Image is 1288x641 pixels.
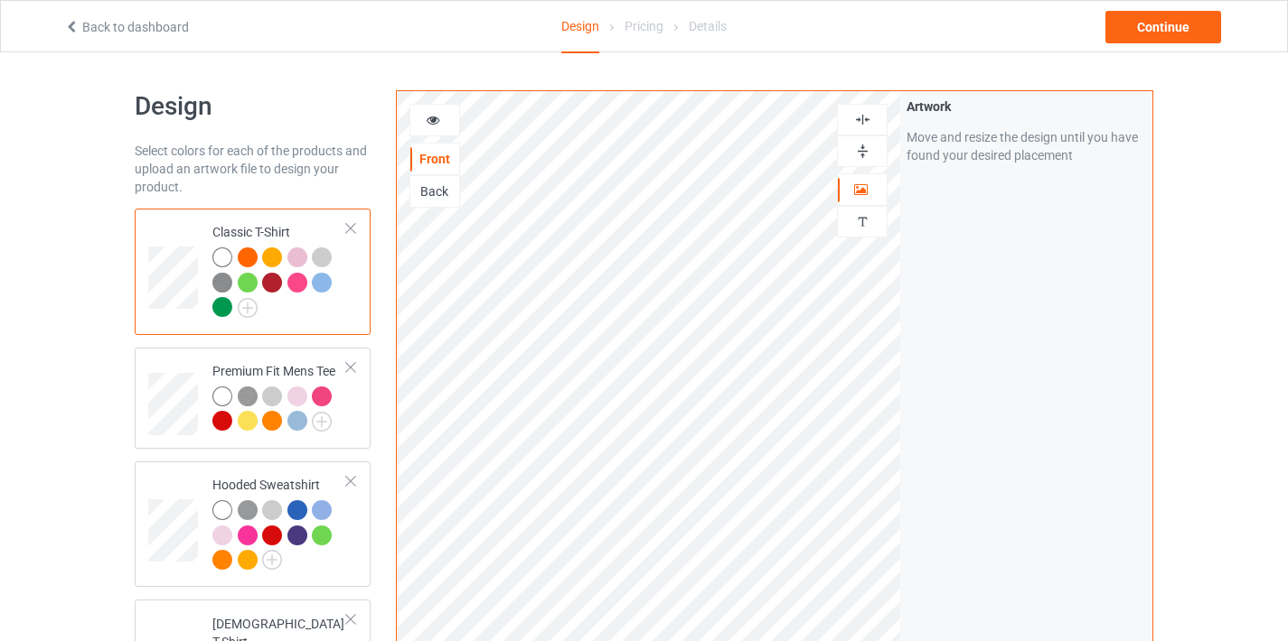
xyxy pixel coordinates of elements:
a: Back to dashboard [64,20,189,34]
div: Design [561,1,599,53]
h1: Design [135,90,371,123]
div: Premium Fit Mens Tee [212,362,347,430]
div: Continue [1105,11,1221,43]
img: svg%3E%0A [854,213,871,230]
div: Pricing [625,1,663,51]
div: Details [689,1,727,51]
img: svg+xml;base64,PD94bWwgdmVyc2lvbj0iMS4wIiBlbmNvZGluZz0iVVRGLTgiPz4KPHN2ZyB3aWR0aD0iMjJweCIgaGVpZ2... [262,550,282,570]
div: Artwork [907,98,1146,116]
img: svg+xml;base64,PD94bWwgdmVyc2lvbj0iMS4wIiBlbmNvZGluZz0iVVRGLTgiPz4KPHN2ZyB3aWR0aD0iMjJweCIgaGVpZ2... [238,298,258,318]
div: Hooded Sweatshirt [212,476,347,569]
img: svg%3E%0A [854,143,871,160]
img: heather_texture.png [212,273,232,293]
img: heather_texture.png [238,386,258,406]
div: Back [410,182,459,200]
img: svg%3E%0A [854,111,871,128]
div: Hooded Sweatshirt [135,461,371,588]
img: svg+xml;base64,PD94bWwgdmVyc2lvbj0iMS4wIiBlbmNvZGluZz0iVVRGLTgiPz4KPHN2ZyB3aWR0aD0iMjJweCIgaGVpZ2... [312,412,332,432]
div: Move and resize the design until you have found your desired placement [907,128,1146,164]
div: Classic T-Shirt [135,209,371,335]
div: Front [410,150,459,168]
div: Select colors for each of the products and upload an artwork file to design your product. [135,142,371,196]
div: Classic T-Shirt [212,223,347,316]
div: Premium Fit Mens Tee [135,348,371,449]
